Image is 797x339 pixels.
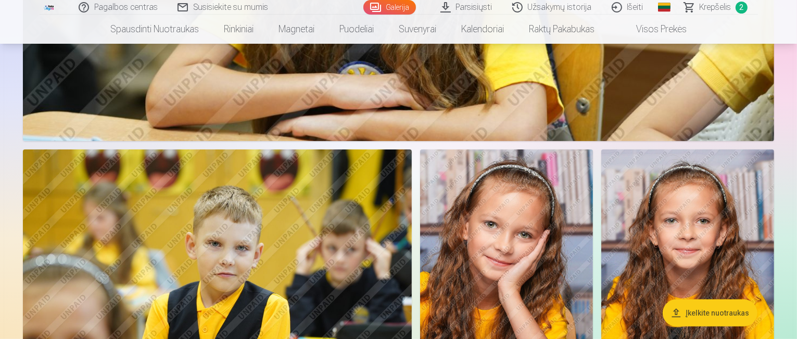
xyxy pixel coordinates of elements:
a: Suvenyrai [386,15,449,44]
span: 2 [736,2,748,14]
a: Puodeliai [327,15,386,44]
a: Visos prekės [607,15,699,44]
a: Spausdinti nuotraukas [98,15,211,44]
button: Įkelkite nuotraukas [663,299,757,327]
a: Magnetai [266,15,327,44]
a: Raktų pakabukas [516,15,607,44]
a: Kalendoriai [449,15,516,44]
a: Rinkiniai [211,15,266,44]
img: /fa2 [44,4,55,10]
span: Krepšelis [700,1,731,14]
